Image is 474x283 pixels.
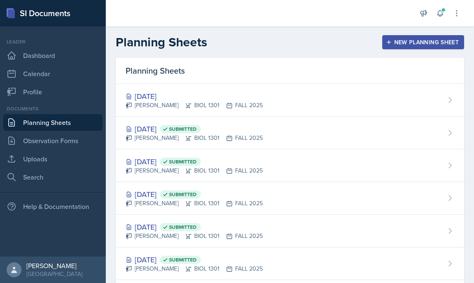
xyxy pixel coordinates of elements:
[126,156,263,167] div: [DATE]
[3,169,102,185] a: Search
[116,58,464,84] div: Planning Sheets
[126,221,263,233] div: [DATE]
[126,91,263,102] div: [DATE]
[3,151,102,167] a: Uploads
[126,101,263,110] div: [PERSON_NAME] BIOL 1301 FALL 2025
[126,232,263,240] div: [PERSON_NAME] BIOL 1301 FALL 2025
[382,35,464,49] button: New Planning Sheet
[126,123,263,134] div: [DATE]
[3,105,102,113] div: Documents
[126,189,263,200] div: [DATE]
[116,182,464,215] a: [DATE] Submitted [PERSON_NAME]BIOL 1301FALL 2025
[116,149,464,182] a: [DATE] Submitted [PERSON_NAME]BIOL 1301FALL 2025
[26,270,82,278] div: [GEOGRAPHIC_DATA]
[3,84,102,100] a: Profile
[26,261,82,270] div: [PERSON_NAME]
[3,38,102,46] div: Leader
[169,257,197,263] span: Submitted
[169,126,197,132] span: Submitted
[3,47,102,64] a: Dashboard
[116,35,207,50] h2: Planning Sheets
[126,134,263,142] div: [PERSON_NAME] BIOL 1301 FALL 2025
[126,199,263,208] div: [PERSON_NAME] BIOL 1301 FALL 2025
[3,132,102,149] a: Observation Forms
[3,65,102,82] a: Calendar
[116,84,464,117] a: [DATE] [PERSON_NAME]BIOL 1301FALL 2025
[116,215,464,247] a: [DATE] Submitted [PERSON_NAME]BIOL 1301FALL 2025
[3,114,102,131] a: Planning Sheets
[126,254,263,265] div: [DATE]
[169,158,197,165] span: Submitted
[126,166,263,175] div: [PERSON_NAME] BIOL 1301 FALL 2025
[116,117,464,149] a: [DATE] Submitted [PERSON_NAME]BIOL 1301FALL 2025
[126,264,263,273] div: [PERSON_NAME] BIOL 1301 FALL 2025
[388,39,459,46] div: New Planning Sheet
[169,191,197,198] span: Submitted
[169,224,197,230] span: Submitted
[3,198,102,215] div: Help & Documentation
[116,247,464,280] a: [DATE] Submitted [PERSON_NAME]BIOL 1301FALL 2025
